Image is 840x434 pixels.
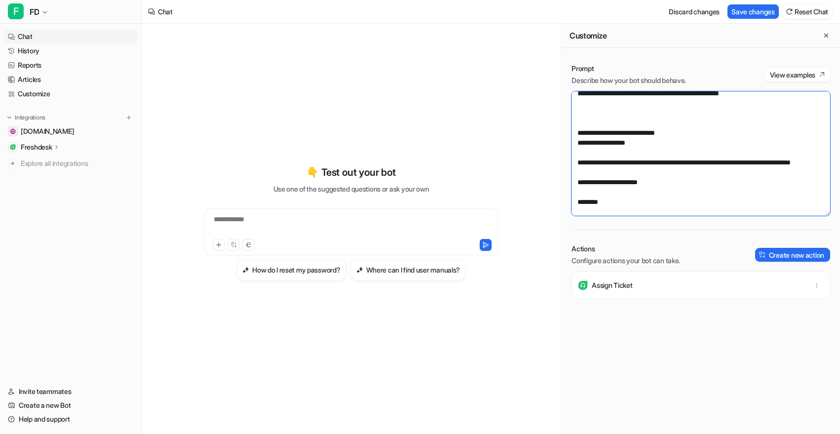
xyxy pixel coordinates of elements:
a: Articles [4,73,138,86]
a: support.xyzreality.com[DOMAIN_NAME] [4,124,138,138]
button: Discard changes [665,4,724,19]
a: Customize [4,87,138,101]
p: Prompt [572,64,686,74]
img: expand menu [6,114,13,121]
span: FD [30,5,39,19]
img: explore all integrations [8,158,18,168]
h3: How do I reset my password? [252,265,340,275]
span: F [8,3,24,19]
img: How do I reset my password? [242,266,249,274]
a: History [4,44,138,58]
p: Integrations [15,114,45,121]
a: Invite teammates [4,385,138,398]
span: [DOMAIN_NAME] [21,126,74,136]
p: Assign Ticket [592,280,632,290]
button: Create new action [755,248,830,262]
p: 👇 Test out your bot [306,165,395,180]
button: Save changes [727,4,779,19]
img: Where can I find user manuals? [356,266,363,274]
button: Integrations [4,113,48,122]
img: Assign Ticket icon [578,280,588,290]
a: Create a new Bot [4,398,138,412]
p: Configure actions your bot can take. [572,256,680,266]
img: menu_add.svg [125,114,132,121]
a: Help and support [4,412,138,426]
img: create-action-icon.svg [759,251,766,258]
h3: Where can I find user manuals? [366,265,460,275]
img: reset [786,8,793,15]
img: support.xyzreality.com [10,128,16,134]
div: Chat [158,6,173,17]
a: Explore all integrations [4,157,138,170]
button: Reset Chat [783,4,832,19]
p: Actions [572,244,680,254]
p: Freshdesk [21,142,52,152]
a: Chat [4,30,138,43]
button: How do I reset my password?How do I reset my password? [236,259,346,281]
h2: Customize [570,31,607,40]
a: Reports [4,58,138,72]
p: Describe how your bot should behave. [572,76,686,85]
p: Use one of the suggested questions or ask your own [273,184,429,194]
button: View examples [765,68,830,81]
button: Close flyout [820,30,832,41]
span: Explore all integrations [21,156,134,171]
button: Where can I find user manuals?Where can I find user manuals? [350,259,466,281]
img: Freshdesk [10,144,16,150]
